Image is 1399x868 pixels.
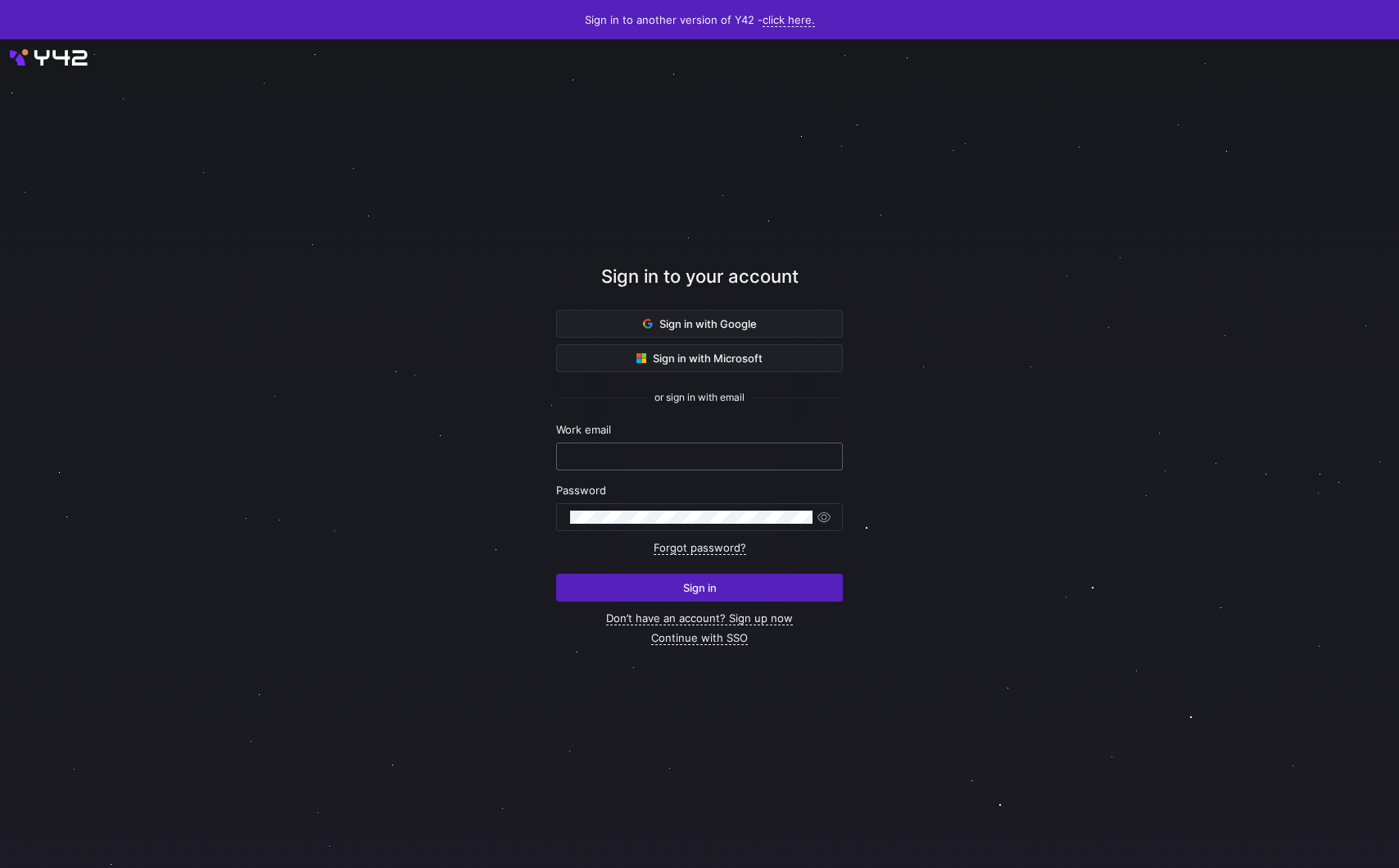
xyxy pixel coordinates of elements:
[556,484,606,497] span: Password
[636,352,763,365] span: Sign in with Microsoft
[683,581,717,594] span: Sign in
[556,310,843,338] button: Sign in with Google
[556,344,843,372] button: Sign in with Microsoft
[763,13,815,27] a: click here.
[643,317,757,330] span: Sign in with Google
[556,423,611,436] span: Work email
[651,631,748,645] a: Continue with SSO
[654,392,745,403] span: or sign in with email
[654,541,746,555] a: Forgot password?
[556,574,843,602] button: Sign in
[556,263,843,310] div: Sign in to your account
[606,611,793,625] a: Don’t have an account? Sign up now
